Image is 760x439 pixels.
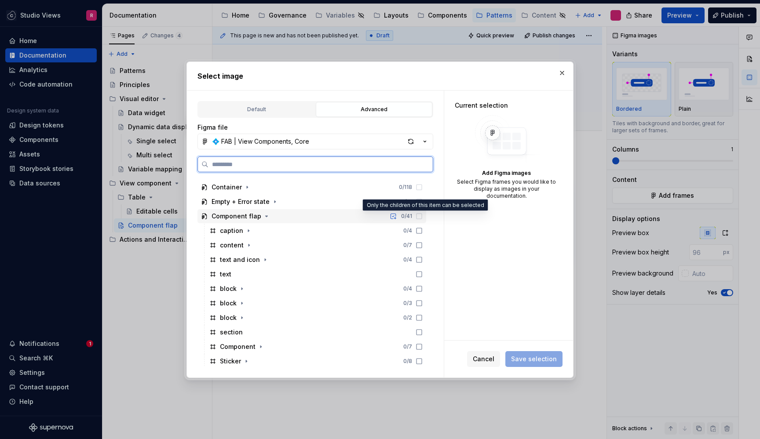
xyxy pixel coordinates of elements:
[455,178,558,200] div: Select Figma frames you would like to display as images in your documentation.
[197,134,433,149] button: 💠 FAB | View Components, Core
[467,351,500,367] button: Cancel
[403,314,412,321] div: 0 / 2
[220,313,237,322] div: block
[212,197,270,206] div: Empty + Error state
[197,71,563,81] h2: Select image
[220,284,237,293] div: block
[220,357,241,366] div: Sticker
[403,256,412,263] div: 0 / 4
[401,213,412,220] div: 0 / 41
[399,184,412,191] div: 0 / 118
[403,358,412,365] div: 0 / 8
[220,342,256,351] div: Component
[455,101,558,110] div: Current selection
[220,270,231,279] div: text
[212,212,261,221] div: Component flap
[201,105,312,114] div: Default
[403,242,412,249] div: 0 / 7
[220,241,244,250] div: content
[403,343,412,350] div: 0 / 7
[403,227,412,234] div: 0 / 4
[212,137,309,146] div: 💠 FAB | View Components, Core
[220,299,237,308] div: block
[197,123,228,132] label: Figma file
[220,226,243,235] div: caption
[403,285,412,292] div: 0 / 4
[319,105,429,114] div: Advanced
[220,255,260,264] div: text and icon
[473,355,494,363] span: Cancel
[403,300,412,307] div: 0 / 3
[220,328,243,337] div: section
[401,198,412,205] div: 0 / 14
[363,200,488,211] div: Only the children of this item can be selected
[212,183,242,192] div: Container
[455,170,558,177] div: Add Figma images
